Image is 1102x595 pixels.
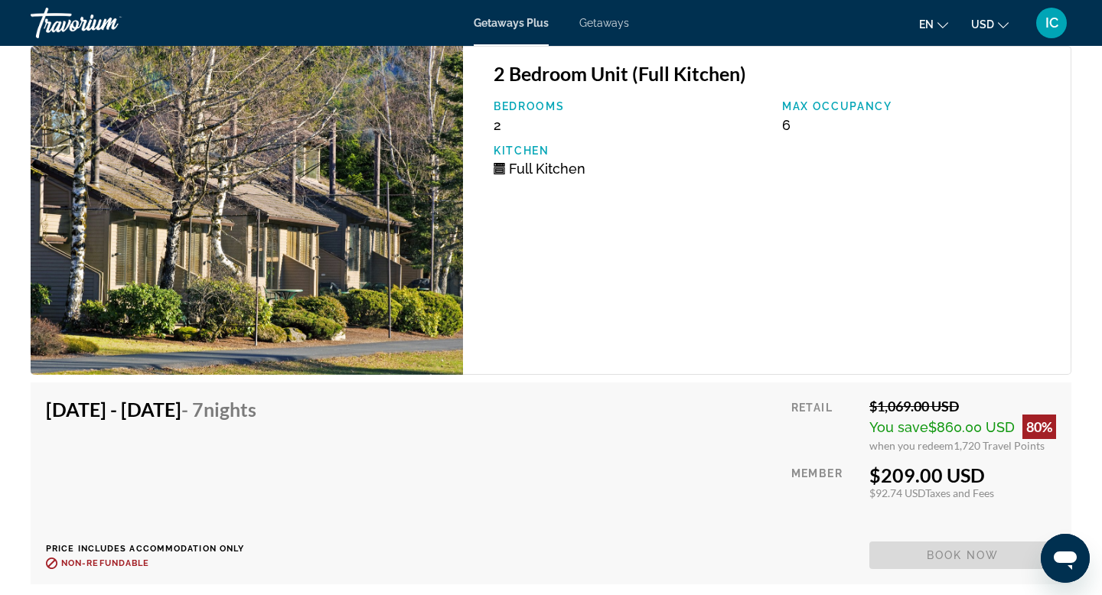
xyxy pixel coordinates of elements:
button: User Menu [1032,7,1071,39]
img: 1711E04X.jpg [31,46,463,375]
div: $92.74 USD [869,486,1056,499]
span: Nights [204,398,256,421]
span: USD [971,18,994,31]
div: $1,069.00 USD [869,398,1056,415]
span: Non-refundable [61,558,149,568]
span: - 7 [181,398,256,421]
iframe: Button to launch messaging window [1041,534,1090,583]
h4: [DATE] - [DATE] [46,398,256,421]
h3: 2 Bedroom Unit (Full Kitchen) [494,62,1055,85]
p: Price includes accommodation only [46,544,268,554]
a: Getaways [579,17,629,29]
a: Travorium [31,3,184,43]
span: en [919,18,934,31]
a: Getaways Plus [474,17,549,29]
span: 6 [782,117,791,133]
div: Retail [791,398,858,452]
p: Kitchen [494,145,767,157]
div: 80% [1022,415,1056,439]
span: IC [1045,15,1058,31]
span: You save [869,419,928,435]
div: $209.00 USD [869,463,1056,486]
span: $860.00 USD [928,419,1015,435]
div: Member [791,463,858,530]
button: Change language [919,13,948,35]
span: Taxes and Fees [925,486,994,499]
p: Bedrooms [494,100,767,112]
span: Full Kitchen [509,161,585,177]
span: when you redeem [869,439,954,452]
p: Max Occupancy [782,100,1055,112]
span: 2 [494,117,501,133]
span: 1,720 Travel Points [954,439,1045,452]
button: Change currency [971,13,1009,35]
